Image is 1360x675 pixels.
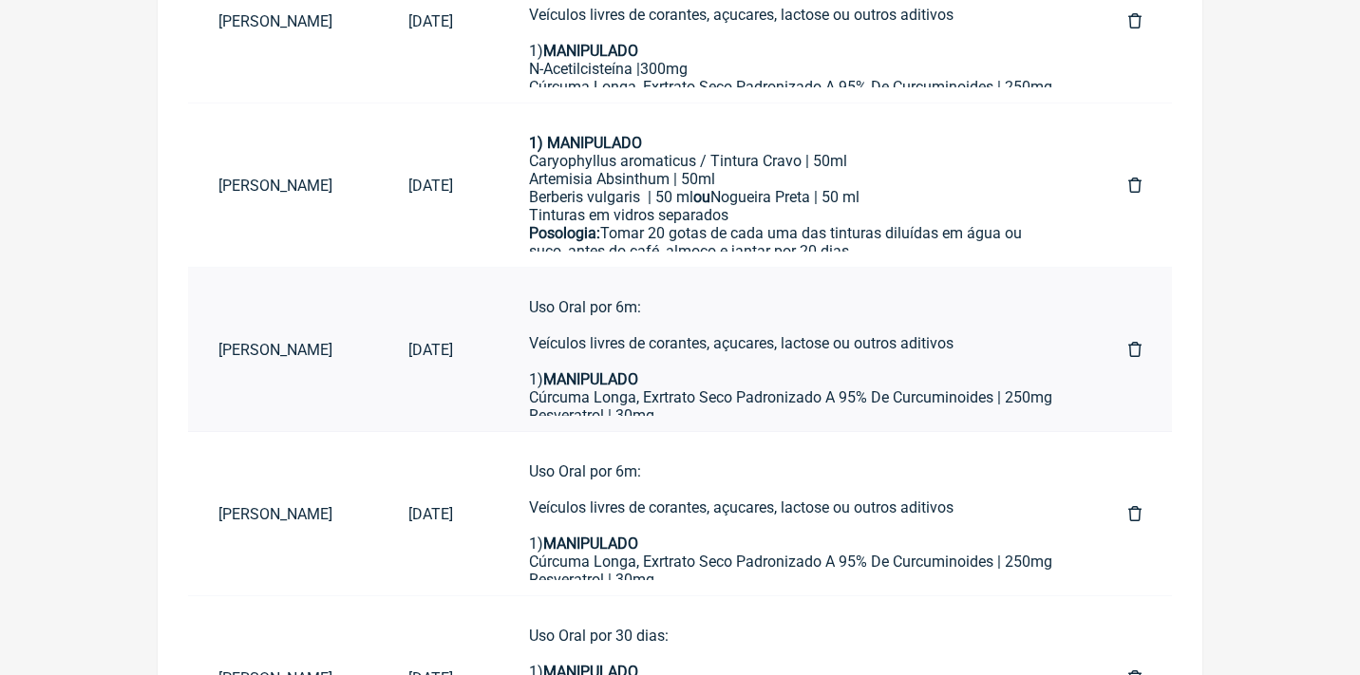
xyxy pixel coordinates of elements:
[543,534,638,553] strong: MANIPULADO
[188,326,378,374] a: [PERSON_NAME]
[529,298,1052,388] div: Uso Oral por 6m: Veículos livres de corantes, açucares, lactose ou outros aditivos 1)
[529,571,1052,643] div: Resveratrol | 30mg Fe bisglicinato 30mg Red Yeast Rice 200mg Metilcobalamina 250mcg
[543,42,638,60] strong: MANIPULADO
[499,447,1083,580] a: Uso Oral por 6m:Veículos livres de corantes, açucares, lactose ou outros aditivos1)MANIPULADOCúrc...
[543,370,638,388] strong: MANIPULADO
[529,224,1052,260] div: Tomar 20 gotas de cada uma das tinturas diluídas em água ou suco, antes do café, almoço e jantar ...
[378,161,483,210] a: [DATE]
[529,206,1052,224] div: Tinturas em vidros separados
[693,188,710,206] strong: ou
[499,119,1083,252] a: 1) MANIPULADOCaryophyllus aromaticus / Tintura Cravo | 50mlArtemisia Absinthum | 50mlBerberis vul...
[529,152,1052,170] div: Caryophyllus aromaticus / Tintura Cravo | 50ml
[529,78,1052,96] div: Cúrcuma Longa, Exrtrato Seco Padronizado A 95% De Curcuminoides | 250mg
[378,326,483,374] a: [DATE]
[188,490,378,538] a: [PERSON_NAME]
[529,224,600,242] strong: Posologia:
[529,188,1052,206] div: Berberis vulgaris | 50 ml Nogueira Preta | 50 ml
[529,553,1052,571] div: Cúrcuma Longa, Exrtrato Seco Padronizado A 95% De Curcuminoides | 250mg
[529,170,1052,188] div: Artemisia Absinthum | 50ml
[188,161,378,210] a: [PERSON_NAME]
[529,134,642,152] strong: 1) MANIPULADO
[378,490,483,538] a: [DATE]
[529,388,1052,406] div: Cúrcuma Longa, Exrtrato Seco Padronizado A 95% De Curcuminoides | 250mg
[499,283,1083,416] a: Uso Oral por 6m:Veículos livres de corantes, açucares, lactose ou outros aditivos1)MANIPULADOCúrc...
[529,462,1052,553] div: Uso Oral por 6m: Veículos livres de corantes, açucares, lactose ou outros aditivos 1)
[529,406,1052,478] div: Resveratrol | 30mg Fe bisglicinato 30mg Red Yeast Rice 200mg Metilcobalamina 250mcg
